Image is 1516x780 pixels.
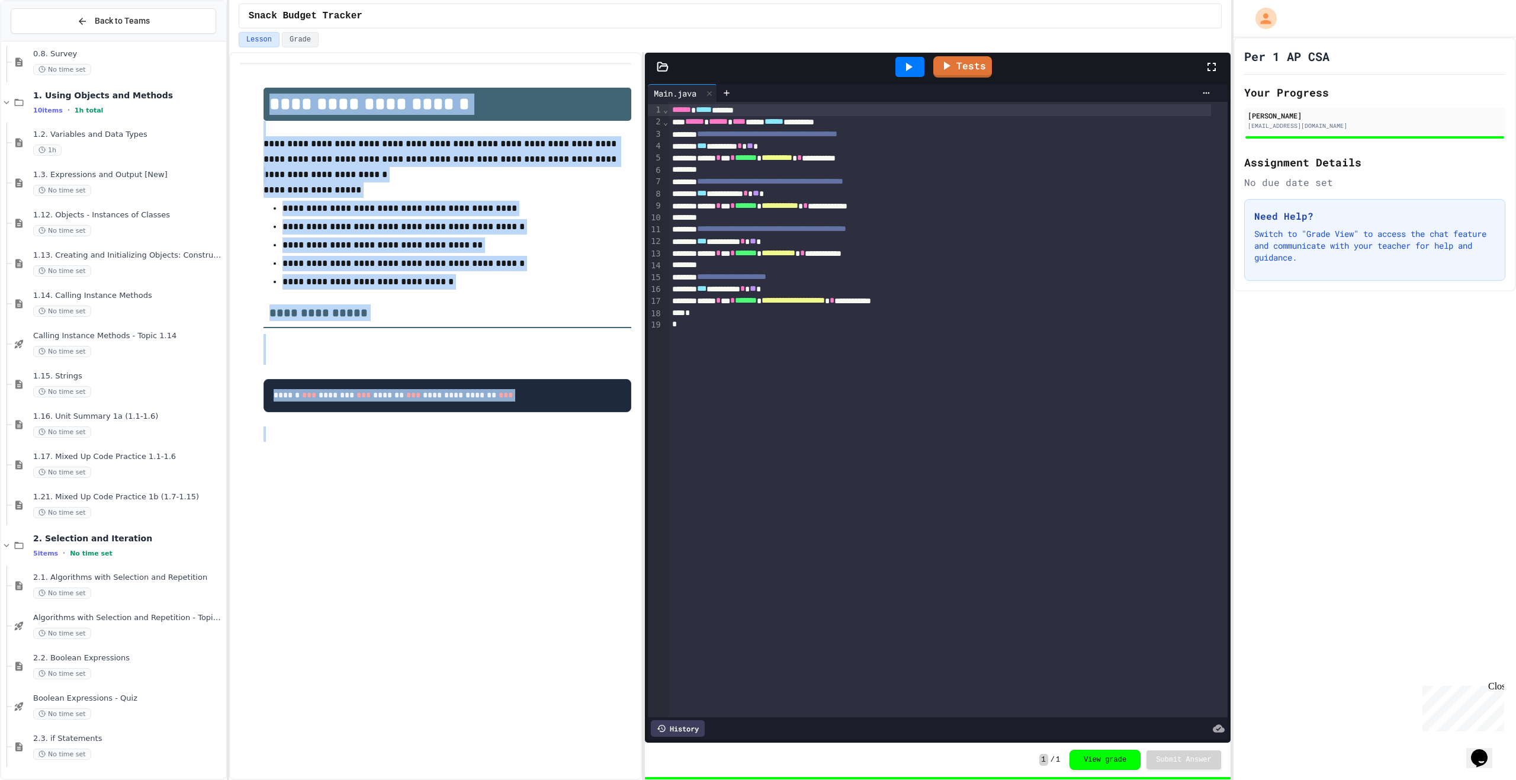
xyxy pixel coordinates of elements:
span: Fold line [663,105,669,114]
div: 19 [648,319,663,331]
iframe: chat widget [1418,681,1504,731]
span: No time set [33,588,91,599]
button: Grade [282,32,319,47]
span: Fold line [663,117,669,127]
span: No time set [33,628,91,639]
span: 1h [33,145,62,156]
span: No time set [33,507,91,518]
button: Submit Answer [1146,750,1221,769]
h3: Need Help? [1254,209,1495,223]
span: No time set [33,386,91,397]
div: Chat with us now!Close [5,5,82,75]
div: 5 [648,152,663,164]
span: Snack Budget Tracker [249,9,362,23]
span: • [63,548,65,558]
iframe: chat widget [1466,733,1504,768]
div: 15 [648,272,663,284]
span: 1.16. Unit Summary 1a (1.1-1.6) [33,412,223,422]
a: Tests [933,56,992,78]
span: 1.3. Expressions and Output [New] [33,170,223,180]
span: Back to Teams [95,15,150,27]
span: Algorithms with Selection and Repetition - Topic 2.1 [33,613,223,623]
span: / [1051,755,1055,765]
div: 6 [648,165,663,176]
div: No due date set [1244,175,1505,190]
div: 4 [648,140,663,152]
span: No time set [33,708,91,720]
div: My Account [1243,5,1280,32]
h2: Assignment Details [1244,154,1505,171]
div: 12 [648,236,663,248]
span: Submit Answer [1156,755,1212,765]
div: 18 [648,308,663,320]
span: 1h total [75,107,104,114]
h2: Your Progress [1244,84,1505,101]
span: 0.8. Survey [33,49,223,59]
span: 5 items [33,550,58,557]
div: 2 [648,116,663,128]
div: Main.java [648,84,717,102]
span: No time set [70,550,113,557]
div: 16 [648,284,663,296]
p: Switch to "Grade View" to access the chat feature and communicate with your teacher for help and ... [1254,228,1495,264]
div: 13 [648,248,663,260]
span: 1.12. Objects - Instances of Classes [33,210,223,220]
span: Boolean Expressions - Quiz [33,694,223,704]
span: 1 [1056,755,1060,765]
button: Back to Teams [11,8,216,34]
span: 1.14. Calling Instance Methods [33,291,223,301]
div: 1 [648,104,663,116]
span: No time set [33,64,91,75]
h1: Per 1 AP CSA [1244,48,1329,65]
span: No time set [33,346,91,357]
div: 14 [648,260,663,272]
span: No time set [33,668,91,679]
div: 3 [648,129,663,140]
button: View grade [1069,750,1141,770]
span: 1 [1039,754,1048,766]
div: 8 [648,188,663,200]
span: No time set [33,185,91,196]
span: 10 items [33,107,63,114]
button: Lesson [239,32,280,47]
span: No time set [33,749,91,760]
div: Main.java [648,87,702,99]
span: No time set [33,306,91,317]
span: No time set [33,265,91,277]
span: 1.17. Mixed Up Code Practice 1.1-1.6 [33,452,223,462]
div: 11 [648,224,663,236]
div: 9 [648,200,663,212]
span: 1.13. Creating and Initializing Objects: Constructors [33,251,223,261]
span: 1.21. Mixed Up Code Practice 1b (1.7-1.15) [33,492,223,502]
span: 1.15. Strings [33,371,223,381]
span: No time set [33,467,91,478]
span: No time set [33,225,91,236]
span: Calling Instance Methods - Topic 1.14 [33,331,223,341]
div: [EMAIL_ADDRESS][DOMAIN_NAME] [1248,121,1502,130]
span: • [68,105,70,115]
div: 10 [648,212,663,224]
span: 2.3. if Statements [33,734,223,744]
span: 2.2. Boolean Expressions [33,653,223,663]
span: No time set [33,426,91,438]
span: 1.2. Variables and Data Types [33,130,223,140]
span: 1. Using Objects and Methods [33,90,223,101]
div: 7 [648,176,663,188]
div: History [651,720,705,737]
span: 2. Selection and Iteration [33,533,223,544]
div: [PERSON_NAME] [1248,110,1502,121]
span: 2.1. Algorithms with Selection and Repetition [33,573,223,583]
div: 17 [648,296,663,307]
